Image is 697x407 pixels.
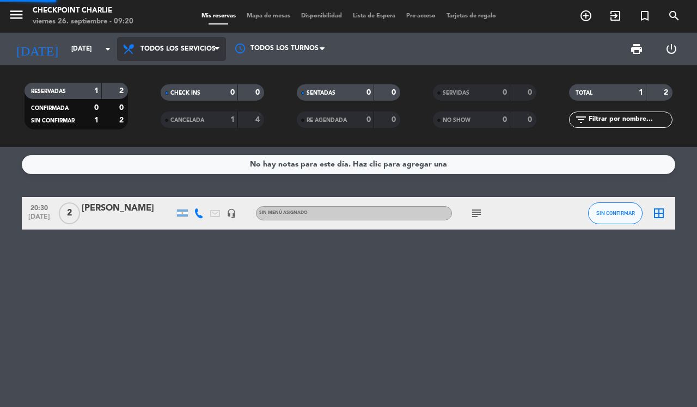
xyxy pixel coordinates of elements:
[140,45,216,53] span: Todos los servicios
[443,118,470,123] span: NO SHOW
[307,90,335,96] span: SENTADAS
[366,89,371,96] strong: 0
[94,87,99,95] strong: 1
[347,13,401,19] span: Lista de Espera
[8,7,25,27] button: menu
[82,201,174,215] div: [PERSON_NAME]
[596,210,635,216] span: SIN CONFIRMAR
[101,42,114,55] i: arrow_drop_down
[227,208,236,218] i: headset_mic
[8,7,25,23] i: menu
[94,116,99,124] strong: 1
[528,89,534,96] strong: 0
[230,116,235,124] strong: 1
[119,116,126,124] strong: 2
[241,13,296,19] span: Mapa de mesas
[31,89,66,94] span: RESERVADAS
[392,89,398,96] strong: 0
[31,118,75,124] span: SIN CONFIRMAR
[576,90,592,96] span: TOTAL
[588,114,672,126] input: Filtrar por nombre...
[26,213,53,226] span: [DATE]
[59,202,80,224] span: 2
[170,90,200,96] span: CHECK INS
[579,9,592,22] i: add_circle_outline
[665,42,678,55] i: power_settings_new
[8,37,66,61] i: [DATE]
[296,13,347,19] span: Disponibilidad
[638,9,651,22] i: turned_in_not
[307,118,347,123] span: RE AGENDADA
[654,33,689,65] div: LOG OUT
[392,116,398,124] strong: 0
[250,158,447,171] div: No hay notas para este día. Haz clic para agregar una
[33,16,133,27] div: viernes 26. septiembre - 09:20
[33,5,133,16] div: Checkpoint Charlie
[196,13,241,19] span: Mis reservas
[664,89,670,96] strong: 2
[443,90,469,96] span: SERVIDAS
[630,42,643,55] span: print
[639,89,643,96] strong: 1
[26,201,53,213] span: 20:30
[119,87,126,95] strong: 2
[259,211,308,215] span: Sin menú asignado
[441,13,502,19] span: Tarjetas de regalo
[230,89,235,96] strong: 0
[609,9,622,22] i: exit_to_app
[503,89,507,96] strong: 0
[255,89,262,96] strong: 0
[503,116,507,124] strong: 0
[668,9,681,22] i: search
[366,116,371,124] strong: 0
[31,106,69,111] span: CONFIRMADA
[470,207,483,220] i: subject
[528,116,534,124] strong: 0
[119,104,126,112] strong: 0
[94,104,99,112] strong: 0
[574,113,588,126] i: filter_list
[652,207,665,220] i: border_all
[255,116,262,124] strong: 4
[170,118,204,123] span: CANCELADA
[401,13,441,19] span: Pre-acceso
[588,202,643,224] button: SIN CONFIRMAR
